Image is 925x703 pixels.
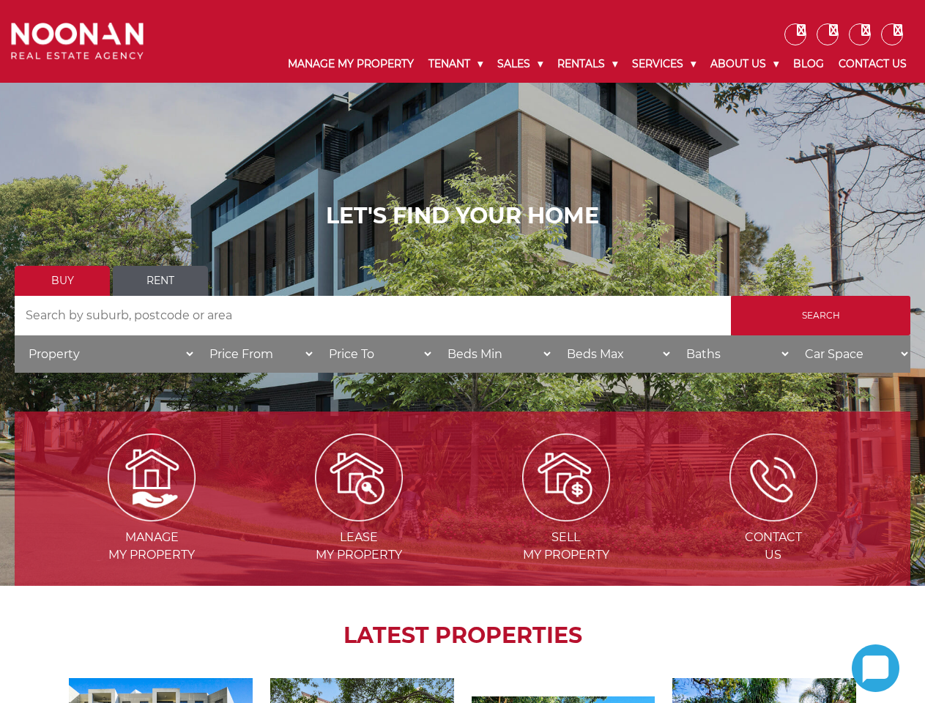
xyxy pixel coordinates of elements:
img: ICONS [729,434,817,521]
img: Manage my Property [108,434,196,521]
a: Manage My Property [281,45,421,83]
a: Lease my property Leasemy Property [257,469,461,562]
span: Contact Us [671,529,875,564]
input: Search [731,296,910,335]
span: Sell my Property [464,529,669,564]
a: Rent [113,266,208,296]
a: ICONS ContactUs [671,469,875,562]
img: Noonan Real Estate Agency [11,23,144,59]
a: Buy [15,266,110,296]
a: Rentals [550,45,625,83]
h1: LET'S FIND YOUR HOME [15,203,910,229]
a: Sell my property Sellmy Property [464,469,669,562]
a: Sales [490,45,550,83]
a: Tenant [421,45,490,83]
span: Manage my Property [50,529,254,564]
a: Contact Us [831,45,914,83]
a: About Us [703,45,786,83]
a: Manage my Property Managemy Property [50,469,254,562]
span: Lease my Property [257,529,461,564]
img: Lease my property [315,434,403,521]
a: Blog [786,45,831,83]
h2: LATEST PROPERTIES [51,622,874,649]
input: Search by suburb, postcode or area [15,296,731,335]
img: Sell my property [522,434,610,521]
a: Services [625,45,703,83]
